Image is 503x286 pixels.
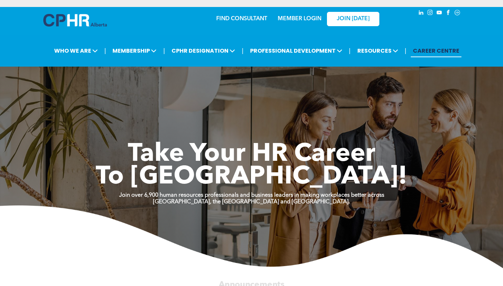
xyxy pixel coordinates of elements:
a: instagram [426,9,434,18]
a: Social network [453,9,461,18]
strong: Join over 6,900 human resources professionals and business leaders in making workplaces better ac... [119,193,384,198]
strong: [GEOGRAPHIC_DATA], the [GEOGRAPHIC_DATA] and [GEOGRAPHIC_DATA]. [153,199,350,205]
span: PROFESSIONAL DEVELOPMENT [248,44,344,57]
img: A blue and white logo for cp alberta [43,14,107,27]
a: MEMBER LOGIN [278,16,321,22]
li: | [242,44,243,58]
a: CAREER CENTRE [411,44,461,57]
li: | [405,44,407,58]
span: To [GEOGRAPHIC_DATA]! [96,165,407,190]
li: | [349,44,351,58]
span: MEMBERSHIP [110,44,159,57]
span: Take Your HR Career [128,142,376,167]
a: youtube [435,9,443,18]
span: WHO WE ARE [52,44,100,57]
a: facebook [444,9,452,18]
span: JOIN [DATE] [337,16,370,22]
li: | [104,44,106,58]
span: CPHR DESIGNATION [169,44,237,57]
a: FIND CONSULTANT [216,16,267,22]
span: RESOURCES [355,44,400,57]
a: JOIN [DATE] [327,12,379,26]
a: linkedin [417,9,425,18]
li: | [163,44,165,58]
